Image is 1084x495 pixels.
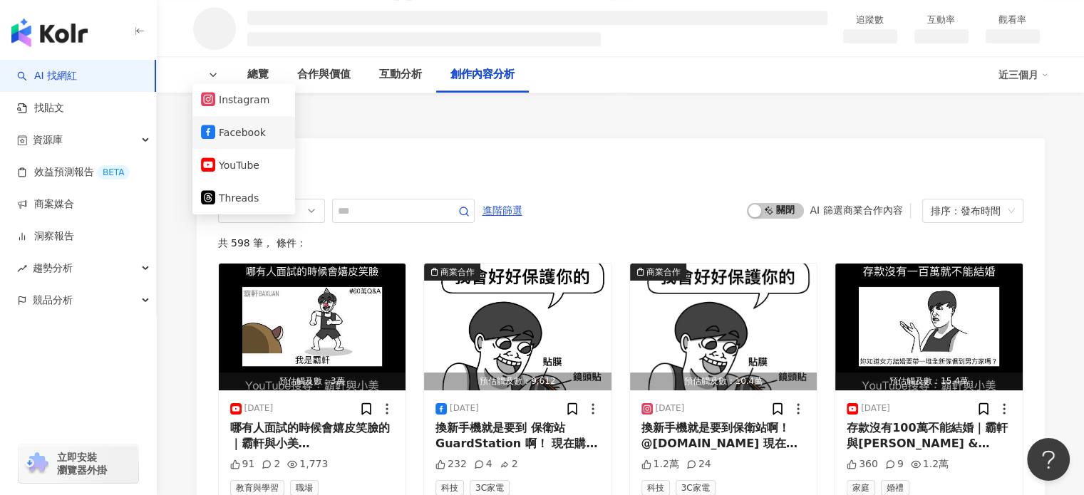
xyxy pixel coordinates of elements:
[482,199,523,222] button: 進階篩選
[861,402,890,415] div: [DATE]
[219,372,406,390] div: 預估觸及數：3萬
[201,155,287,175] button: YouTube
[424,264,611,390] img: post-image
[379,66,422,83] div: 互動分析
[17,264,27,273] span: rise
[424,264,611,390] button: 商業合作預估觸及數：9,612
[630,264,817,390] button: 商業合作預估觸及數：10.4萬
[262,457,280,471] div: 2
[810,204,902,216] div: AI 篩選商業合作內容
[911,457,949,471] div: 1.2萬
[998,63,1048,86] div: 近三個月
[1027,438,1070,481] iframe: Help Scout Beacon - Open
[33,124,63,156] span: 資源庫
[17,165,130,179] a: 效益預測報告BETA
[201,188,287,208] button: Threads
[244,402,274,415] div: [DATE]
[33,284,73,316] span: 競品分析
[287,457,328,471] div: 1,773
[218,237,1023,249] div: 共 598 筆 ， 條件：
[230,457,255,471] div: 91
[435,457,467,471] div: 232
[11,19,88,47] img: logo
[482,199,522,222] span: 進階篩選
[450,402,479,415] div: [DATE]
[474,457,492,471] div: 4
[450,66,515,83] div: 創作內容分析
[17,229,74,244] a: 洞察報告
[219,264,406,390] button: 預估觸及數：3萬
[33,252,73,284] span: 趨勢分析
[17,101,64,115] a: 找貼文
[219,264,406,390] img: post-image
[986,13,1040,27] div: 觀看率
[435,420,600,452] div: 換新手機就是要到 保衛站GuardStation 啊！ 現在購買iPhone 17 有五大優惠 1.新機貼保衛貼憑卡可享 2 次免費更換 2.手機殼第二件 8 折，舊殼回收換新殼 6 折（二選一...
[641,457,679,471] div: 1.2萬
[847,420,1011,452] div: 存款沒有100萬不能結婚｜霸軒與[PERSON_NAME] & [PERSON_NAME]【 追蹤我的其他平台】 Youtube 直播頻道 ：[URL][DOMAIN_NAME] Faceboo...
[885,457,904,471] div: 9
[424,372,611,390] div: 預估觸及數：9,612
[847,457,878,471] div: 360
[297,66,351,83] div: 合作與價值
[931,199,1002,222] div: 排序：發布時間
[201,123,287,142] button: Facebook
[247,66,269,83] div: 總覽
[17,69,77,83] a: searchAI 找網紅
[500,457,518,471] div: 2
[230,420,395,452] div: 哪有人面試的時候會嬉皮笑臉的｜霸軒與小美 [PERSON_NAME] & [PERSON_NAME]【 追蹤我的其他平台】 Youtube 直播頻道 ：[URL][DOMAIN_NAME] Fa...
[646,265,681,279] div: 商業合作
[440,265,475,279] div: 商業合作
[656,402,685,415] div: [DATE]
[641,420,806,452] div: 換新手機就是要到保衛站啊！ @[DOMAIN_NAME] 現在購買iPhone 17 有五大優惠 1.新機貼保衛貼憑卡可享 2 次免費更換 2.手機殼第二件 8 折，舊殼回收換新殼 6 折（二選...
[23,452,51,475] img: chrome extension
[630,372,817,390] div: 預估觸及數：10.4萬
[843,13,897,27] div: 追蹤數
[57,451,107,476] span: 立即安裝 瀏覽器外掛
[835,264,1023,390] img: post-image
[201,90,287,110] button: Instagram
[914,13,969,27] div: 互動率
[19,444,138,483] a: chrome extension立即安裝 瀏覽器外掛
[835,264,1023,390] button: 預估觸及數：15.4萬
[686,457,711,471] div: 24
[17,197,74,212] a: 商案媒合
[630,264,817,390] img: post-image
[835,372,1023,390] div: 預估觸及數：15.4萬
